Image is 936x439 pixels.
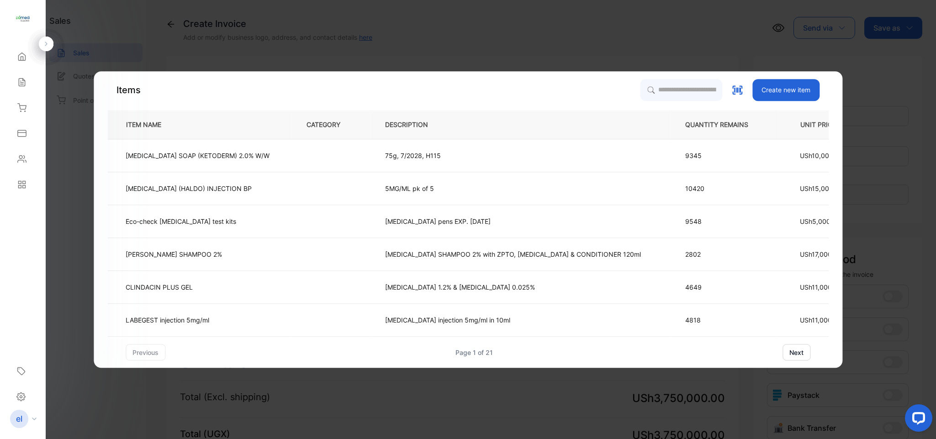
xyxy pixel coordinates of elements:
[800,152,843,159] span: USh10,000.00
[800,316,842,324] span: USh11,000.00
[385,315,510,325] p: [MEDICAL_DATA] injection 5mg/ml in 10ml
[385,151,480,160] p: 75g, 7/2028, H115
[783,344,810,360] button: next
[685,249,763,259] p: 2802
[800,283,842,291] span: USh11,000.00
[385,120,443,129] p: DESCRIPTION
[385,249,641,259] p: [MEDICAL_DATA] SHAMPOO 2% with ZPTO, [MEDICAL_DATA] & CONDITIONER 120ml
[126,315,209,325] p: LABEGEST injection 5mg/ml
[752,79,820,101] button: Create new item
[455,348,493,357] div: Page 1 of 21
[307,120,355,129] p: CATEGORY
[116,83,141,97] p: Items
[126,151,270,160] p: [MEDICAL_DATA] SOAP (KETODERM) 2.0% W/W
[685,217,763,226] p: 9548
[126,282,193,292] p: CLINDACIN PLUS GEL
[685,282,763,292] p: 4649
[685,151,763,160] p: 9345
[800,217,841,225] span: USh5,000.00
[126,249,222,259] p: [PERSON_NAME] SHAMPOO 2%
[685,184,763,193] p: 10420
[685,120,763,129] p: QUANTITY REMAINS
[800,185,843,192] span: USh15,000.00
[16,413,22,425] p: el
[122,120,176,129] p: ITEM NAME
[793,120,865,129] p: UNIT PRICE
[800,250,842,258] span: USh17,000.00
[685,315,763,325] p: 4818
[385,217,491,226] p: [MEDICAL_DATA] pens EXP. [DATE]
[126,344,165,360] button: previous
[126,184,252,193] p: [MEDICAL_DATA] (HALDO) INJECTION BP
[898,401,936,439] iframe: LiveChat chat widget
[385,184,480,193] p: 5MG/ML pk of 5
[385,282,535,292] p: [MEDICAL_DATA] 1.2% & [MEDICAL_DATA] 0.025%
[126,217,236,226] p: Eco-check [MEDICAL_DATA] test kits
[16,12,30,26] img: logo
